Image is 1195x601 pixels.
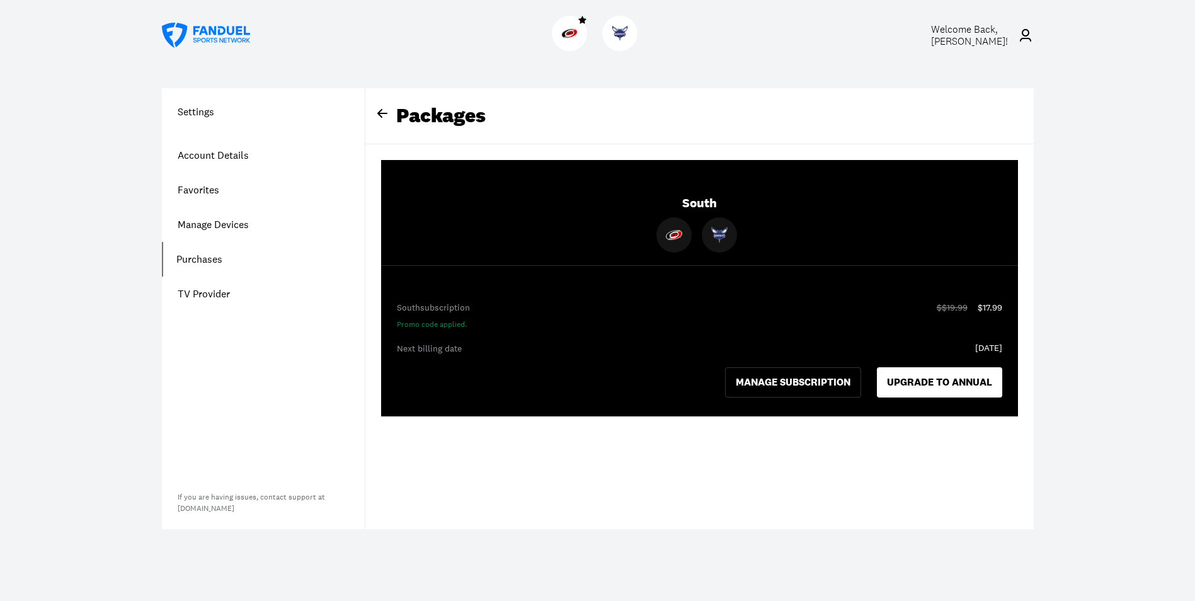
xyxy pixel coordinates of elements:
span: Welcome Back, [PERSON_NAME] ! [931,23,1008,48]
button: MANAGE SUBSCRIPTION [725,367,861,398]
a: Welcome Back,[PERSON_NAME]! [903,23,1034,47]
a: Manage Devices [162,207,365,242]
img: Hornets [612,25,628,42]
a: Account Details [162,138,365,173]
div: South [381,181,1018,266]
a: HurricanesHurricanes [552,41,592,54]
div: Promo code applied. [397,319,937,330]
h1: Settings [162,104,365,119]
div: $ $19.99 [937,302,968,329]
div: South subscription [397,302,937,314]
button: UPGRADE TO ANNUAL [877,367,1002,398]
a: Favorites [162,173,365,207]
div: $17.99 [978,302,1002,329]
img: Hornets [711,227,728,243]
a: Purchases [162,242,365,277]
a: TV Provider [162,277,365,311]
img: Hurricanes [561,25,578,42]
a: HornetsHornets [602,41,643,54]
div: Packages [365,88,1034,144]
img: Hurricanes [666,227,682,243]
div: Next billing date [397,343,1002,355]
div: [DATE] [975,342,1002,355]
a: If you are having issues, contact support at[DOMAIN_NAME] [178,492,325,513]
a: FanDuel Sports Network [162,23,250,48]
